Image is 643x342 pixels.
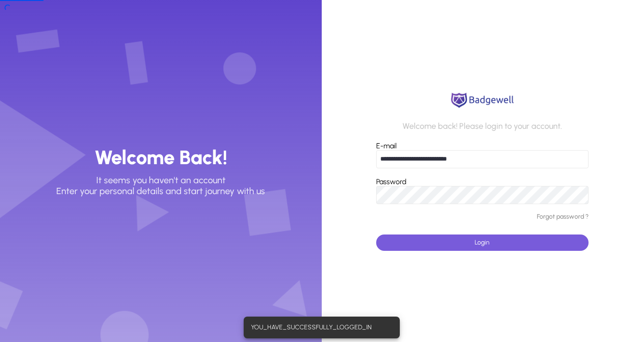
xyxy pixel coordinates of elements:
label: E-mail [376,142,397,150]
p: Enter your personal details and start journey with us [56,186,265,196]
span: Login [475,239,490,246]
div: YOU_HAVE_SUCCESSFULLY_LOGGED_IN [244,317,396,338]
button: Login [376,235,589,251]
a: Forgot password ? [537,213,589,221]
h3: Welcome Back! [94,146,227,170]
p: It seems you haven't an account [96,175,226,186]
p: Welcome back! Please login to your account. [402,122,562,132]
img: logo.png [448,91,516,109]
label: Password [376,177,407,186]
